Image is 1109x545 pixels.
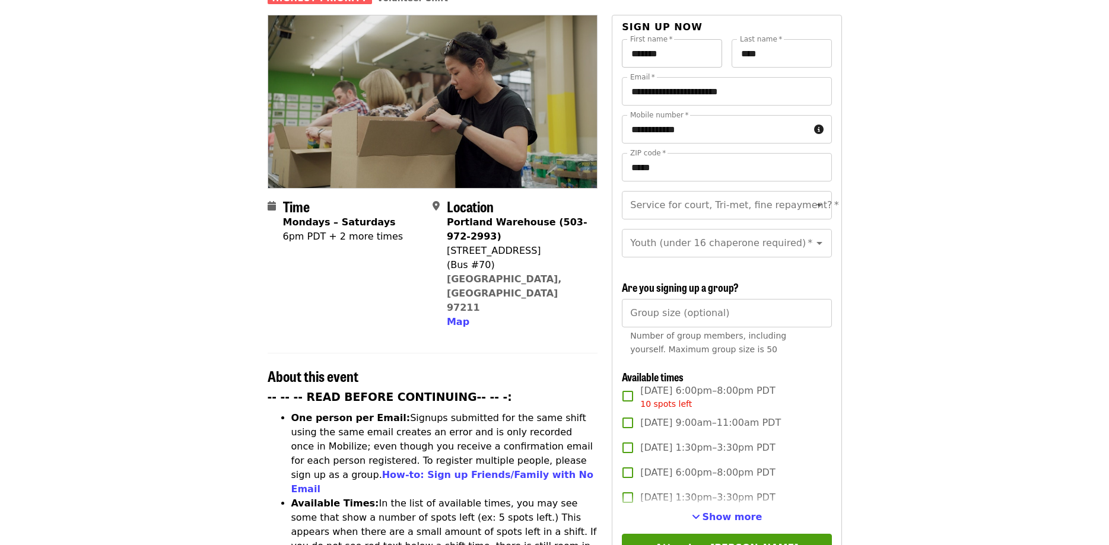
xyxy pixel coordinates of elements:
span: Number of group members, including yourself. Maximum group size is 50 [630,331,786,354]
label: First name [630,36,673,43]
i: calendar icon [268,200,276,212]
label: ZIP code [630,149,666,157]
span: Show more [703,511,762,522]
span: 10 spots left [640,399,692,409]
span: About this event [268,365,358,386]
span: [DATE] 1:30pm–3:30pm PDT [640,441,775,455]
strong: One person per Email: [291,412,411,423]
li: Signups submitted for the same shift using the same email creates an error and is only recorded o... [291,411,598,496]
span: Sign up now [622,21,703,33]
div: [STREET_ADDRESS] [447,244,588,258]
button: Open [811,197,828,213]
strong: -- -- -- READ BEFORE CONTINUING-- -- -: [268,391,512,403]
span: [DATE] 9:00am–11:00am PDT [640,416,781,430]
i: circle-info icon [814,124,824,135]
input: Email [622,77,831,106]
div: (Bus #70) [447,258,588,272]
img: July/Aug/Sept - Portland: Repack/Sort (age 8+) organized by Oregon Food Bank [268,15,598,187]
span: Available times [622,369,684,384]
i: map-marker-alt icon [433,200,440,212]
input: Last name [732,39,832,68]
span: Are you signing up a group? [622,279,739,295]
strong: Available Times: [291,498,379,509]
div: 6pm PDT + 2 more times [283,230,403,244]
input: First name [622,39,722,68]
label: Last name [740,36,782,43]
input: ZIP code [622,153,831,181]
button: Map [447,315,469,329]
span: [DATE] 6:00pm–8:00pm PDT [640,466,775,480]
span: Time [283,196,310,216]
label: Email [630,74,655,81]
span: Map [447,316,469,327]
input: Mobile number [622,115,809,144]
strong: Mondays – Saturdays [283,216,396,228]
button: Open [811,235,828,251]
input: [object Object] [622,299,831,327]
button: See more timeslots [692,510,762,524]
a: How-to: Sign up Friends/Family with No Email [291,469,594,495]
span: Location [447,196,494,216]
span: [DATE] 1:30pm–3:30pm PDT [640,490,775,505]
strong: Portland Warehouse (503-972-2993) [447,216,587,242]
span: [DATE] 6:00pm–8:00pm PDT [640,384,775,410]
a: [GEOGRAPHIC_DATA], [GEOGRAPHIC_DATA] 97211 [447,273,562,313]
label: Mobile number [630,111,688,119]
